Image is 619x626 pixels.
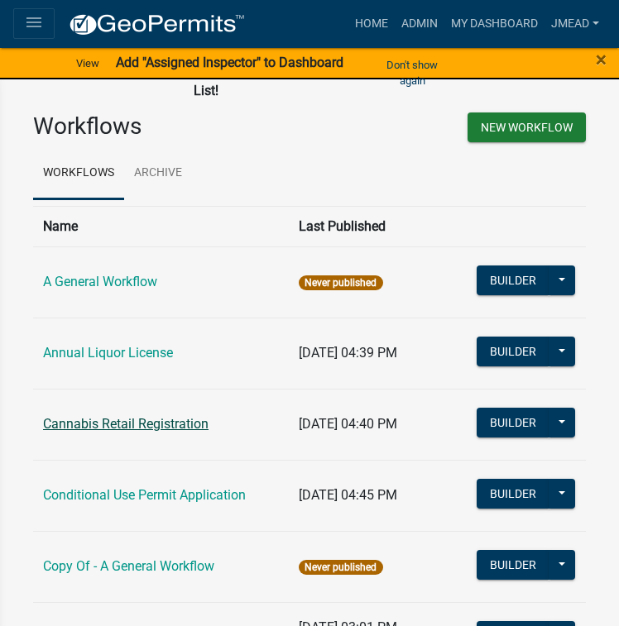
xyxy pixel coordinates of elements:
a: Cannabis Retail Registration [43,416,209,432]
button: Builder [477,479,549,509]
button: Builder [477,550,549,580]
button: Builder [477,265,549,295]
a: Conditional Use Permit Application [43,487,246,503]
i: menu [24,12,44,32]
strong: Add "Assigned Inspector" to Dashboard List! [116,55,343,98]
a: Archive [124,147,192,200]
span: [DATE] 04:45 PM [299,487,397,503]
span: [DATE] 04:40 PM [299,416,397,432]
button: Builder [477,408,549,437]
a: Workflows [33,147,124,200]
a: jmead [545,8,606,40]
a: My Dashboard [444,8,545,40]
h3: Workflows [33,112,297,141]
a: A General Workflow [43,274,157,289]
span: Never published [299,560,382,575]
button: Builder [477,337,549,366]
button: Close [596,50,607,69]
span: [DATE] 04:39 PM [299,345,397,361]
a: Copy Of - A General Workflow [43,558,214,574]
th: Last Published [289,206,466,246]
button: Don't show again [373,51,452,94]
th: Name [33,206,289,246]
a: Home [348,8,395,40]
button: menu [13,8,55,39]
span: × [596,48,607,71]
button: New Workflow [468,112,586,142]
a: Annual Liquor License [43,345,173,361]
a: Admin [395,8,444,40]
span: Never published [299,275,382,290]
a: View [70,50,106,77]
